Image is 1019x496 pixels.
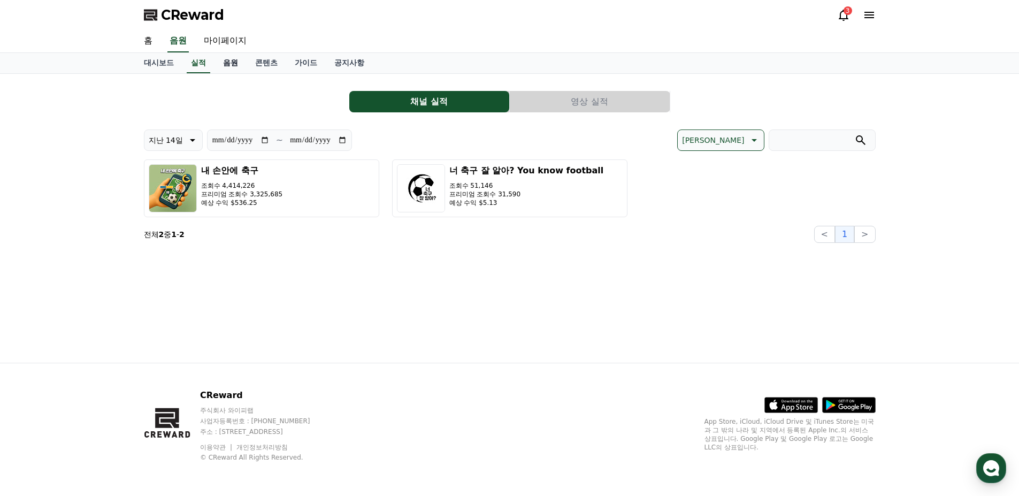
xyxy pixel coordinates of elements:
[200,444,234,451] a: 이용약관
[200,389,331,402] p: CReward
[214,53,247,73] a: 음원
[135,53,182,73] a: 대시보드
[510,91,670,112] button: 영상 실적
[349,91,510,112] a: 채널 실적
[349,91,509,112] button: 채널 실적
[201,181,283,190] p: 조회수 4,414,226
[149,164,197,212] img: 내 손안에 축구
[71,339,138,366] a: 대화
[167,30,189,52] a: 음원
[392,159,627,217] button: 너 축구 잘 알아? You know football 조회수 51,146 프리미엄 조회수 31,590 예상 수익 $5.13
[165,355,178,364] span: 설정
[682,133,744,148] p: [PERSON_NAME]
[449,164,604,177] h3: 너 축구 잘 알아? You know football
[449,190,604,199] p: 프리미엄 조회수 31,590
[844,6,852,15] div: 3
[159,230,164,239] strong: 2
[200,417,331,425] p: 사업자등록번호 : [PHONE_NUMBER]
[200,453,331,462] p: © CReward All Rights Reserved.
[200,428,331,436] p: 주소 : [STREET_ADDRESS]
[201,199,283,207] p: 예상 수익 $536.25
[201,164,283,177] h3: 내 손안에 축구
[195,30,255,52] a: 마이페이지
[397,164,445,212] img: 너 축구 잘 알아? You know football
[138,339,205,366] a: 설정
[171,230,177,239] strong: 1
[201,190,283,199] p: 프리미엄 조회수 3,325,685
[837,9,850,21] a: 3
[704,417,876,452] p: App Store, iCloud, iCloud Drive 및 iTunes Store는 미국과 그 밖의 나라 및 지역에서 등록된 Apple Inc.의 서비스 상표입니다. Goo...
[449,181,604,190] p: 조회수 51,146
[3,339,71,366] a: 홈
[144,129,203,151] button: 지난 14일
[677,129,764,151] button: [PERSON_NAME]
[34,355,40,364] span: 홈
[144,6,224,24] a: CReward
[135,30,161,52] a: 홈
[179,230,185,239] strong: 2
[149,133,183,148] p: 지난 14일
[835,226,854,243] button: 1
[814,226,835,243] button: <
[276,134,283,147] p: ~
[98,356,111,364] span: 대화
[187,53,210,73] a: 실적
[854,226,875,243] button: >
[161,6,224,24] span: CReward
[286,53,326,73] a: 가이드
[144,229,185,240] p: 전체 중 -
[236,444,288,451] a: 개인정보처리방침
[247,53,286,73] a: 콘텐츠
[449,199,604,207] p: 예상 수익 $5.13
[200,406,331,415] p: 주식회사 와이피랩
[144,159,379,217] button: 내 손안에 축구 조회수 4,414,226 프리미엄 조회수 3,325,685 예상 수익 $536.25
[326,53,373,73] a: 공지사항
